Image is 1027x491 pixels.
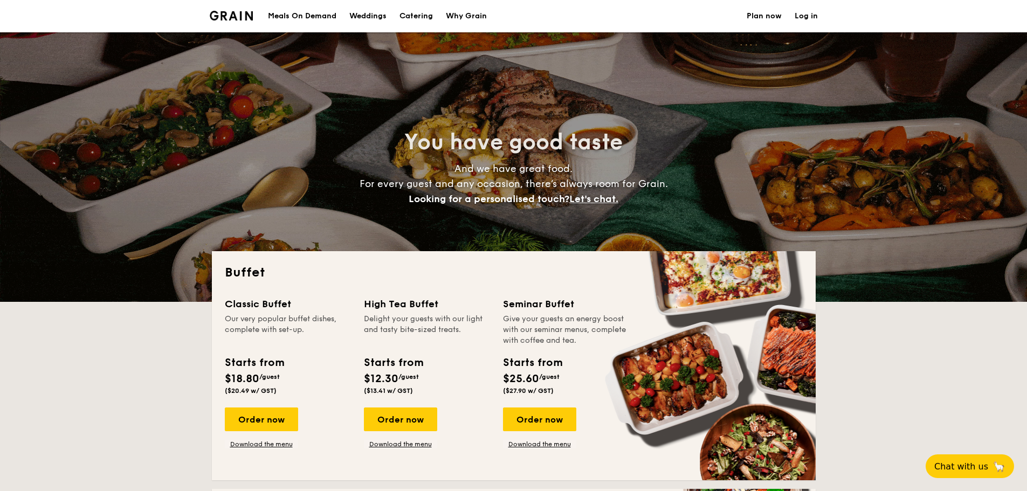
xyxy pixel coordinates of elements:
[225,296,351,312] div: Classic Buffet
[259,373,280,381] span: /guest
[503,355,562,371] div: Starts from
[404,129,623,155] span: You have good taste
[992,460,1005,473] span: 🦙
[364,296,490,312] div: High Tea Buffet
[360,163,668,205] span: And we have great food. For every guest and any occasion, there’s always room for Grain.
[225,314,351,346] div: Our very popular buffet dishes, complete with set-up.
[364,387,413,395] span: ($13.41 w/ GST)
[934,461,988,472] span: Chat with us
[503,314,629,346] div: Give your guests an energy boost with our seminar menus, complete with coffee and tea.
[225,372,259,385] span: $18.80
[503,407,576,431] div: Order now
[364,372,398,385] span: $12.30
[398,373,419,381] span: /guest
[364,440,437,448] a: Download the menu
[225,440,298,448] a: Download the menu
[539,373,560,381] span: /guest
[225,355,284,371] div: Starts from
[225,407,298,431] div: Order now
[926,454,1014,478] button: Chat with us🦙
[503,440,576,448] a: Download the menu
[364,407,437,431] div: Order now
[364,355,423,371] div: Starts from
[503,296,629,312] div: Seminar Buffet
[503,372,539,385] span: $25.60
[225,387,277,395] span: ($20.49 w/ GST)
[210,11,253,20] a: Logotype
[409,193,569,205] span: Looking for a personalised touch?
[210,11,253,20] img: Grain
[569,193,618,205] span: Let's chat.
[225,264,803,281] h2: Buffet
[364,314,490,346] div: Delight your guests with our light and tasty bite-sized treats.
[503,387,554,395] span: ($27.90 w/ GST)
